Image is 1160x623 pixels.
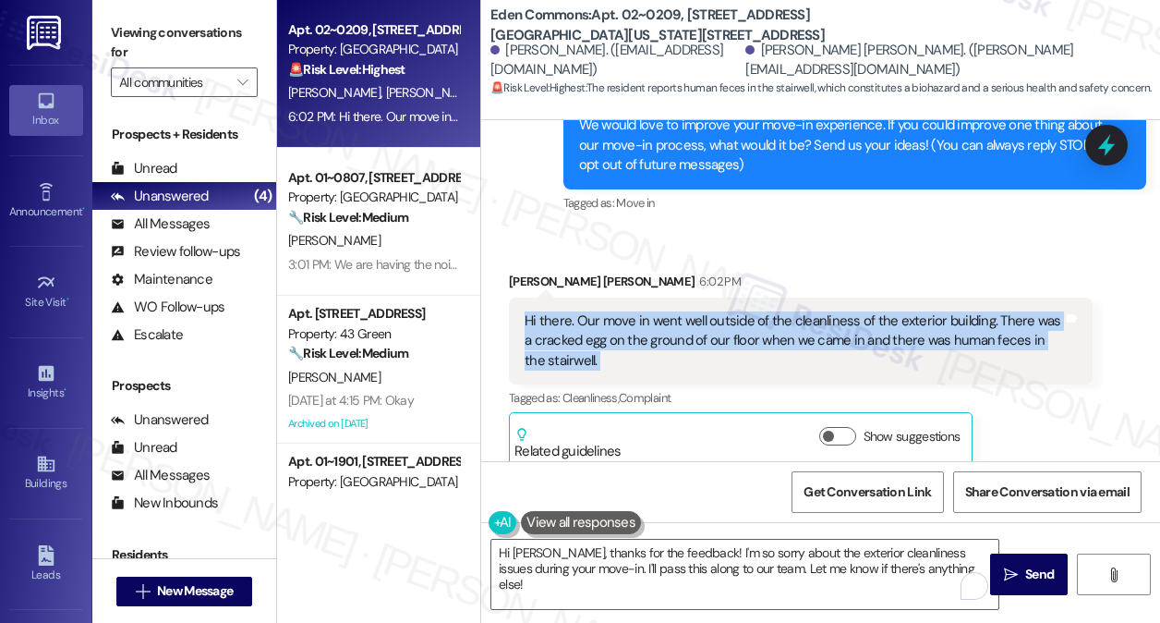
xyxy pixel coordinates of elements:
[490,79,1151,98] span: : The resident reports human feces in the stairwell, which constitutes a biohazard and a serious ...
[111,214,210,234] div: All Messages
[562,390,619,406] span: Cleanliness ,
[111,410,209,430] div: Unanswered
[791,471,943,513] button: Get Conversation Link
[111,494,218,513] div: New Inbounds
[563,189,1147,216] div: Tagged as:
[616,195,654,211] span: Move in
[111,325,183,345] div: Escalate
[286,412,461,435] div: Archived on [DATE]
[288,472,459,492] div: Property: [GEOGRAPHIC_DATA]
[990,554,1068,595] button: Send
[288,452,459,471] div: Apt. 01~1901, [STREET_ADDRESS][GEOGRAPHIC_DATA][US_STATE][STREET_ADDRESS]
[490,80,586,95] strong: 🚨 Risk Level: Highest
[64,384,66,397] span: •
[288,345,408,361] strong: 🔧 Risk Level: Medium
[9,85,83,135] a: Inbox
[695,272,740,291] div: 6:02 PM
[965,483,1130,502] span: Share Conversation via email
[525,311,1063,371] div: Hi there. Our move in went well outside of the cleanliness of the exterior building. There was a ...
[1106,568,1120,582] i: 
[111,187,209,206] div: Unanswered
[490,6,860,45] b: Eden Commons: Apt. 02~0209, [STREET_ADDRESS][GEOGRAPHIC_DATA][US_STATE][STREET_ADDRESS]
[111,270,212,289] div: Maintenance
[288,188,459,207] div: Property: [GEOGRAPHIC_DATA]
[491,540,998,609] textarea: To enrich screen reader interactions, please activate Accessibility in Grammarly extension settings
[9,267,83,317] a: Site Visit •
[288,304,459,324] div: Apt. [STREET_ADDRESS]
[111,466,210,485] div: All Messages
[111,18,258,67] label: Viewing conversations for
[111,298,224,317] div: WO Follow-ups
[288,369,381,385] span: [PERSON_NAME]
[864,427,961,446] label: Show suggestions
[9,358,83,408] a: Insights •
[288,324,459,344] div: Property: 43 Green
[27,16,65,50] img: ResiDesk Logo
[745,41,1146,80] div: [PERSON_NAME] [PERSON_NAME]. ([PERSON_NAME][EMAIL_ADDRESS][DOMAIN_NAME])
[288,61,405,78] strong: 🚨 Risk Level: Highest
[92,125,276,144] div: Prospects + Residents
[1004,568,1018,582] i: 
[157,581,233,601] span: New Message
[953,471,1142,513] button: Share Conversation via email
[288,209,408,226] strong: 🔧 Risk Level: Medium
[288,232,381,249] span: [PERSON_NAME]
[119,67,228,97] input: All communities
[136,584,150,599] i: 
[111,242,240,262] div: Review follow-ups
[579,96,1118,176] div: Hi [PERSON_NAME] and [PERSON_NAME]! We're so glad you chose [GEOGRAPHIC_DATA]! We would love to i...
[66,293,69,306] span: •
[9,448,83,498] a: Buildings
[92,376,276,396] div: Prospects
[490,41,741,80] div: [PERSON_NAME]. ([EMAIL_ADDRESS][DOMAIN_NAME])
[92,545,276,565] div: Residents
[1025,565,1054,584] span: Send
[288,168,459,188] div: Apt. 01~0807, [STREET_ADDRESS][GEOGRAPHIC_DATA][US_STATE][STREET_ADDRESS]
[288,20,459,40] div: Apt. 02~0209, [STREET_ADDRESS][GEOGRAPHIC_DATA][US_STATE][STREET_ADDRESS]
[288,84,386,101] span: [PERSON_NAME]
[619,390,671,406] span: Complaint
[237,75,248,90] i: 
[509,272,1093,298] div: [PERSON_NAME] [PERSON_NAME]
[111,159,177,178] div: Unread
[514,427,622,461] div: Related guidelines
[82,202,85,215] span: •
[111,438,177,458] div: Unread
[386,84,574,101] span: [PERSON_NAME] [PERSON_NAME]
[804,483,931,502] span: Get Conversation Link
[288,40,459,59] div: Property: [GEOGRAPHIC_DATA]
[288,392,414,409] div: [DATE] at 4:15 PM: Okay
[249,182,276,211] div: (4)
[116,577,253,606] button: New Message
[509,385,1093,411] div: Tagged as:
[9,540,83,590] a: Leads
